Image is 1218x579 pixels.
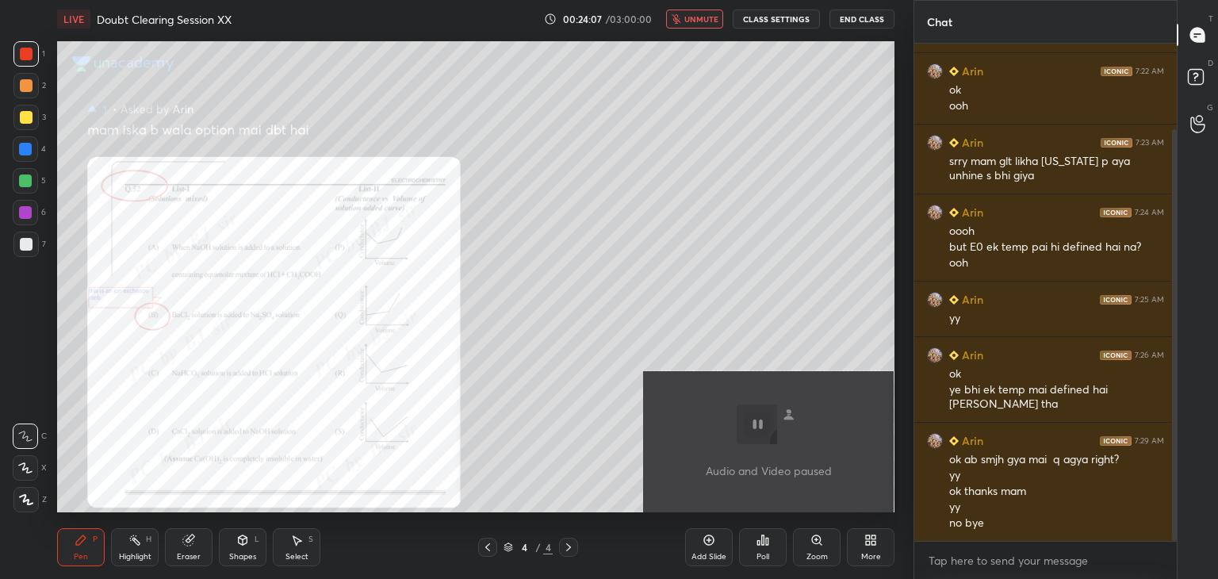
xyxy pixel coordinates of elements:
[959,204,983,220] h6: Arin
[1208,13,1213,25] p: T
[949,351,959,360] img: Learner_Badge_beginner_1_8b307cf2a0.svg
[57,10,90,29] div: LIVE
[1135,295,1164,305] div: 7:25 AM
[949,436,959,446] img: Learner_Badge_beginner_1_8b307cf2a0.svg
[13,41,45,67] div: 1
[959,347,983,363] h6: Arin
[13,487,47,512] div: Z
[229,553,256,561] div: Shapes
[13,168,46,194] div: 5
[949,138,959,148] img: Learner_Badge_beginner_1_8b307cf2a0.svg
[255,535,259,543] div: L
[949,452,1164,468] div: ok ab smjh gya mai q agya right?
[949,208,959,217] img: Learner_Badge_beginner_1_8b307cf2a0.svg
[914,1,965,43] p: Chat
[949,240,1164,255] div: but E0 ek temp pai hi defined hai na?
[1135,208,1164,217] div: 7:24 AM
[949,224,1164,240] div: oooh
[949,67,959,76] img: Learner_Badge_beginner_1_8b307cf2a0.svg
[13,232,46,257] div: 7
[1135,436,1164,446] div: 7:29 AM
[13,424,47,449] div: C
[949,311,1164,327] div: yy
[949,468,1164,484] div: yy
[949,255,1164,271] div: ooh
[927,135,943,151] img: 64a7a82f4ee246a7a8a1d6c01d52b497.jpg
[1136,67,1164,76] div: 7:22 AM
[959,63,983,79] h6: Arin
[861,553,881,561] div: More
[74,553,88,561] div: Pen
[684,13,718,25] span: unmute
[927,433,943,449] img: 64a7a82f4ee246a7a8a1d6c01d52b497.jpg
[927,205,943,220] img: 64a7a82f4ee246a7a8a1d6c01d52b497.jpg
[535,543,540,552] div: /
[516,543,532,552] div: 4
[959,432,983,449] h6: Arin
[308,535,313,543] div: S
[1100,436,1132,446] img: iconic-dark.1390631f.png
[949,516,1164,531] div: no bye
[949,484,1164,500] div: ok thanks mam
[13,136,46,162] div: 4
[733,10,820,29] button: CLASS SETTINGS
[949,295,959,305] img: Learner_Badge_beginner_1_8b307cf2a0.svg
[1207,102,1213,113] p: G
[1101,138,1132,148] img: iconic-dark.1390631f.png
[806,553,828,561] div: Zoom
[1208,57,1213,69] p: D
[691,553,726,561] div: Add Slide
[1100,295,1132,305] img: iconic-dark.1390631f.png
[949,98,1164,114] div: ooh
[829,10,894,29] button: End Class
[93,535,98,543] div: P
[177,553,201,561] div: Eraser
[13,200,46,225] div: 6
[927,63,943,79] img: 64a7a82f4ee246a7a8a1d6c01d52b497.jpg
[97,12,232,27] h4: Doubt Clearing Session XX
[1100,208,1132,217] img: iconic-dark.1390631f.png
[13,455,47,481] div: X
[949,500,1164,516] div: yy
[13,73,46,98] div: 2
[949,382,1164,412] div: ye bhi ek temp mai defined hai [PERSON_NAME] tha
[949,82,1164,98] div: ok
[927,292,943,308] img: 64a7a82f4ee246a7a8a1d6c01d52b497.jpg
[119,553,151,561] div: Highlight
[666,10,723,29] button: unmute
[13,105,46,130] div: 3
[1101,67,1132,76] img: iconic-dark.1390631f.png
[959,134,983,151] h6: Arin
[949,154,1164,184] div: srry mam glt likha [US_STATE] p aya unhine s bhi giya
[543,540,553,554] div: 4
[285,553,308,561] div: Select
[927,347,943,363] img: 64a7a82f4ee246a7a8a1d6c01d52b497.jpg
[756,553,769,561] div: Poll
[949,366,1164,382] div: ok
[1100,351,1132,360] img: iconic-dark.1390631f.png
[959,291,983,308] h6: Arin
[146,535,151,543] div: H
[1135,351,1164,360] div: 7:26 AM
[914,44,1177,542] div: grid
[1136,138,1164,148] div: 7:23 AM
